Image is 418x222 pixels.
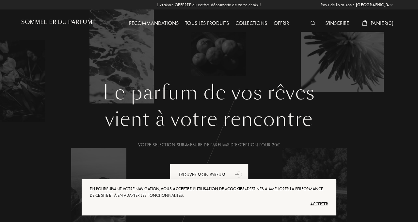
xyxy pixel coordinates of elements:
a: Trouver mon parfumanimation [165,164,253,186]
div: S'inscrire [322,19,352,28]
a: Collections [232,20,270,27]
img: cart_white.svg [362,20,367,26]
div: Recommandations [126,19,182,28]
h1: Sommelier du Parfum [21,19,92,25]
div: Accepter [90,199,328,209]
h1: Le parfum de vos rêves [26,81,392,104]
div: animation [233,168,246,181]
a: Tous les produits [182,20,232,27]
a: Sommelier du Parfum [21,19,92,28]
div: Trouver mon parfum [170,164,249,186]
img: search_icn_white.svg [311,21,315,26]
a: Recommandations [126,20,182,27]
div: Tous les produits [182,19,232,28]
a: S'inscrire [322,20,352,27]
div: Offrir [270,19,292,28]
div: Votre selection sur-mesure de parfums d’exception pour 20€ [26,141,392,148]
span: vous acceptez l'utilisation de «cookies» [161,186,247,192]
div: En poursuivant votre navigation, destinés à améliorer la performance de ce site et à en adapter l... [90,186,328,199]
div: Collections [232,19,270,28]
span: Pays de livraison : [321,2,354,8]
div: vient à votre rencontre [26,104,392,134]
span: Panier ( 0 ) [371,20,394,27]
a: Offrir [270,20,292,27]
